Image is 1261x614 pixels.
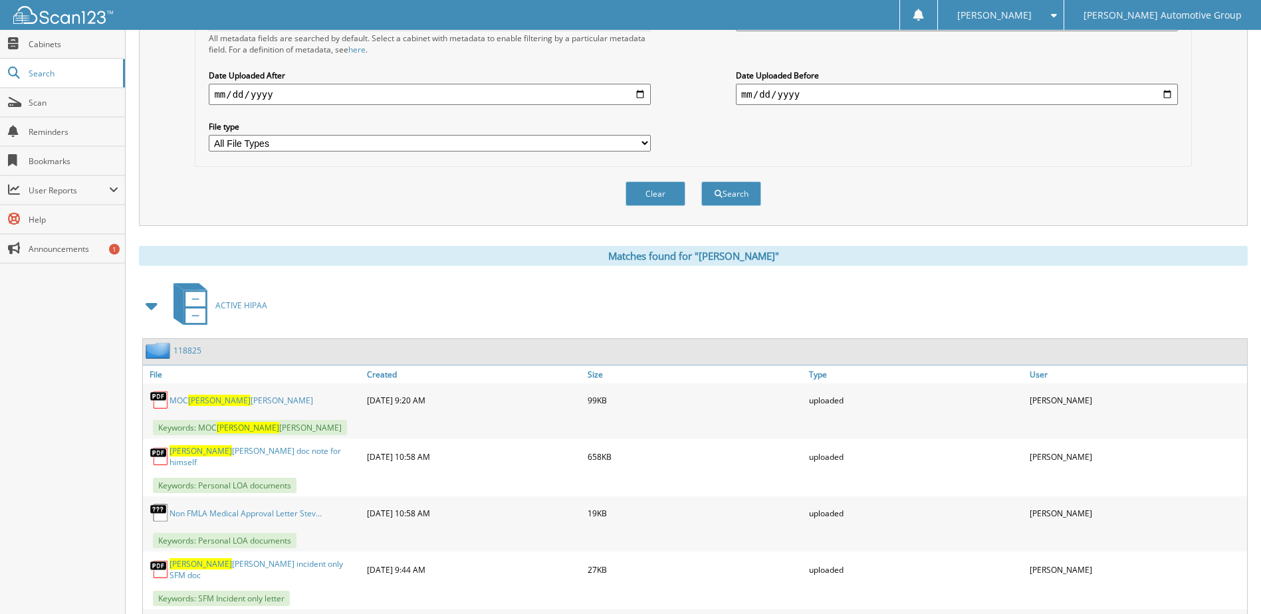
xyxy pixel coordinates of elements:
[170,445,232,457] span: [PERSON_NAME]
[1026,387,1247,413] div: [PERSON_NAME]
[146,342,173,359] img: folder2.png
[170,558,232,569] span: [PERSON_NAME]
[209,121,651,132] label: File type
[153,478,296,493] span: Keywords: Personal LOA documents
[209,84,651,105] input: start
[29,155,118,167] span: Bookmarks
[29,97,118,108] span: Scan
[150,447,170,466] img: PDF.png
[1195,550,1261,614] iframe: Chat Widget
[364,387,584,413] div: [DATE] 9:20 AM
[584,442,805,471] div: 658KB
[188,395,251,406] span: [PERSON_NAME]
[209,33,651,55] div: All metadata fields are searched by default. Select a cabinet with metadata to enable filtering b...
[170,395,313,406] a: MOC[PERSON_NAME][PERSON_NAME]
[209,70,651,81] label: Date Uploaded After
[584,555,805,584] div: 27KB
[170,445,360,468] a: [PERSON_NAME][PERSON_NAME] doc note for himself
[348,44,366,55] a: here
[153,591,290,606] span: Keywords: SFM Incident only letter
[1084,11,1242,19] span: [PERSON_NAME] Automotive Group
[139,246,1248,266] div: Matches found for "[PERSON_NAME]"
[806,555,1026,584] div: uploaded
[29,243,118,255] span: Announcements
[150,503,170,523] img: generic.png
[170,508,322,519] a: Non FMLA Medical Approval Letter Stev...
[736,70,1178,81] label: Date Uploaded Before
[153,533,296,548] span: Keywords: Personal LOA documents
[957,11,1032,19] span: [PERSON_NAME]
[215,300,267,311] span: ACTIVE HIPAA
[217,422,279,433] span: [PERSON_NAME]
[143,365,364,383] a: File
[736,84,1178,105] input: end
[29,214,118,225] span: Help
[153,420,347,435] span: Keywords: MOC [PERSON_NAME]
[166,279,267,332] a: ACTIVE HIPAA
[150,390,170,410] img: PDF.png
[1026,500,1247,526] div: [PERSON_NAME]
[364,442,584,471] div: [DATE] 10:58 AM
[29,126,118,138] span: Reminders
[13,6,113,24] img: scan123-logo-white.svg
[29,68,116,79] span: Search
[170,558,360,581] a: [PERSON_NAME][PERSON_NAME] incident only SFM doc
[584,387,805,413] div: 99KB
[584,365,805,383] a: Size
[173,345,201,356] a: 118825
[1026,555,1247,584] div: [PERSON_NAME]
[806,365,1026,383] a: Type
[584,500,805,526] div: 19KB
[109,244,120,255] div: 1
[364,555,584,584] div: [DATE] 9:44 AM
[806,500,1026,526] div: uploaded
[364,500,584,526] div: [DATE] 10:58 AM
[364,365,584,383] a: Created
[806,387,1026,413] div: uploaded
[1026,442,1247,471] div: [PERSON_NAME]
[701,181,761,206] button: Search
[1026,365,1247,383] a: User
[29,185,109,196] span: User Reports
[806,442,1026,471] div: uploaded
[150,560,170,579] img: PDF.png
[626,181,685,206] button: Clear
[29,39,118,50] span: Cabinets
